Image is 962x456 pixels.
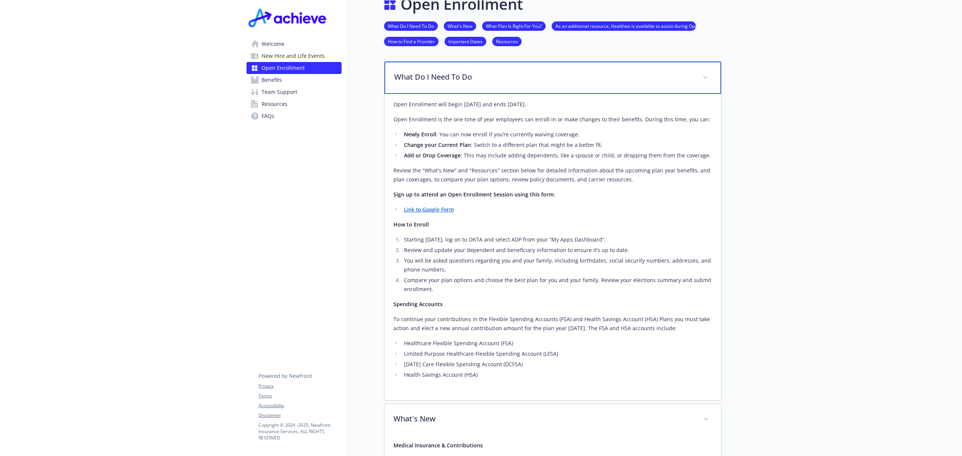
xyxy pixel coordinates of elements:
[393,315,712,333] p: To continue your contributions in the Flexible Spending Accounts (FSA) and Health Savings Account...
[247,62,342,74] a: Open Enrollment
[402,246,712,255] li: Review and update your dependent and beneficiary information to ensure it’s up to date.
[552,22,696,29] a: As an additional resource, Healthee is available to assist during Open Enrollment
[259,422,341,441] p: Copyright © 2024 - 2025 , Newfront Insurance Services, ALL RIGHTS RESERVED
[259,402,341,409] a: Accessibility
[262,62,305,74] span: Open Enrollment
[444,22,476,29] a: What's New
[404,141,471,148] strong: Change your Current Plan
[259,412,341,419] a: Disclaimer
[393,442,483,449] strong: Medical Insurance & Contributions
[393,115,712,124] p: Open Enrollment is the one time of year employees can enroll in or make changes to their benefits...
[262,110,274,122] span: FAQs
[393,221,429,228] strong: How to Enroll
[384,38,439,45] a: How to Find a Provider
[259,383,341,390] a: Privacy
[404,206,454,213] a: Link to Google Form
[384,404,721,435] div: What's New
[262,98,287,110] span: Resources
[247,38,342,50] a: Welcome
[393,100,712,109] p: Open Enrollment will begin [DATE] and ends [DATE].
[482,22,546,29] a: What Plan Is Right For You?
[384,22,438,29] a: What Do I Need To Do
[393,300,443,308] strong: Spending Accounts
[384,62,721,94] div: What Do I Need To Do
[247,110,342,122] a: FAQs
[404,131,436,138] strong: Newly Enroll
[492,38,522,45] a: Resources
[402,140,712,149] li: : Switch to a different plan that might be a better fit.
[402,235,712,244] li: Starting [DATE], log on to OKTA and select ADP from your “My Apps Dashboard”.
[445,38,486,45] a: Important Dates
[247,86,342,98] a: Team Support
[402,349,712,358] li: Limited Purpose Healthcare Flexible Spending Account (LFSA)
[247,50,342,62] a: New Hire and Life Events
[404,152,461,159] strong: Add or Drop Coverage
[384,94,721,400] div: What Do I Need To Do
[402,339,712,348] li: Healthcare Flexible Spending Account (FSA)
[259,393,341,399] a: Terms
[247,74,342,86] a: Benefits
[262,38,284,50] span: Welcome
[394,71,693,83] p: What Do I Need To Do
[247,98,342,110] a: Resources
[262,86,297,98] span: Team Support
[402,360,712,369] li: [DATE] Care Flexible Spending Account (DCFSA)
[402,370,712,379] li: Health Savings Account (HSA)
[402,256,712,274] li: You will be asked questions regarding you and your family, including birthdates, social security ...
[402,151,712,160] li: : This may include adding dependents, like a spouse or child, or dropping them from the coverage.
[262,74,282,86] span: Benefits
[393,166,712,184] p: Review the "What's New" and "Resources" section below for detailed information about the upcoming...
[393,191,555,198] strong: Sign up to attend an Open Enrollment Session using this form:
[402,130,712,139] li: : You can now enroll if you’re currently waiving coverage.
[402,276,712,294] li: Compare your plan options and choose the best plan for you and your family. Review your elections...
[393,413,694,424] p: What's New
[262,50,325,62] span: New Hire and Life Events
